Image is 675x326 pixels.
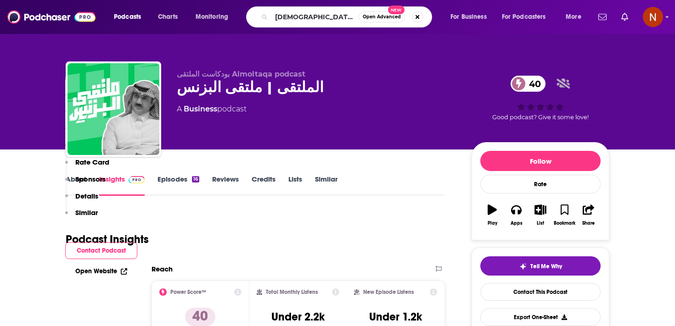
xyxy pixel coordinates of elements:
[75,175,106,183] p: Sponsors
[369,310,422,324] h3: Under 1.2k
[359,11,405,22] button: Open AdvancedNew
[189,10,240,24] button: open menu
[566,11,581,23] span: More
[492,114,589,121] span: Good podcast? Give it some love!
[552,199,576,232] button: Bookmark
[65,175,106,192] button: Sponsors
[577,199,601,232] button: Share
[158,11,178,23] span: Charts
[75,208,98,217] p: Similar
[519,263,527,270] img: tell me why sparkle
[618,9,632,25] a: Show notifications dropdown
[488,221,497,226] div: Play
[595,9,610,25] a: Show notifications dropdown
[537,221,544,226] div: List
[252,175,276,196] a: Credits
[388,6,405,14] span: New
[480,283,601,301] a: Contact This Podcast
[511,221,523,226] div: Apps
[152,265,173,273] h2: Reach
[177,70,305,78] span: بودكاست الملتقى Almoltaqa podcast
[170,289,206,295] h2: Power Score™
[530,263,562,270] span: Tell Me Why
[643,7,663,27] button: Show profile menu
[107,10,153,24] button: open menu
[554,221,575,226] div: Bookmark
[75,267,127,275] a: Open Website
[67,63,159,155] img: الملتقى | ملتقى البزنس
[480,199,504,232] button: Play
[75,192,98,200] p: Details
[529,199,552,232] button: List
[114,11,141,23] span: Podcasts
[157,175,199,196] a: Episodes16
[185,308,215,326] p: 40
[65,242,137,259] button: Contact Podcast
[288,175,302,196] a: Lists
[192,176,199,182] div: 16
[65,208,98,225] button: Similar
[559,10,593,24] button: open menu
[496,10,559,24] button: open menu
[363,289,414,295] h2: New Episode Listens
[184,105,217,113] a: Business
[315,175,337,196] a: Similar
[266,289,318,295] h2: Total Monthly Listens
[271,310,325,324] h3: Under 2.2k
[480,151,601,171] button: Follow
[472,70,609,127] div: 40Good podcast? Give it some love!
[520,76,546,92] span: 40
[480,308,601,326] button: Export One-Sheet
[196,11,228,23] span: Monitoring
[502,11,546,23] span: For Podcasters
[7,8,96,26] img: Podchaser - Follow, Share and Rate Podcasts
[271,10,359,24] input: Search podcasts, credits, & more...
[643,7,663,27] span: Logged in as AdelNBM
[363,15,401,19] span: Open Advanced
[65,192,98,209] button: Details
[152,10,183,24] a: Charts
[177,104,247,115] div: A podcast
[450,11,487,23] span: For Business
[255,6,441,28] div: Search podcasts, credits, & more...
[504,199,528,232] button: Apps
[444,10,498,24] button: open menu
[643,7,663,27] img: User Profile
[582,221,595,226] div: Share
[480,256,601,276] button: tell me why sparkleTell Me Why
[480,175,601,193] div: Rate
[511,76,546,92] a: 40
[212,175,239,196] a: Reviews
